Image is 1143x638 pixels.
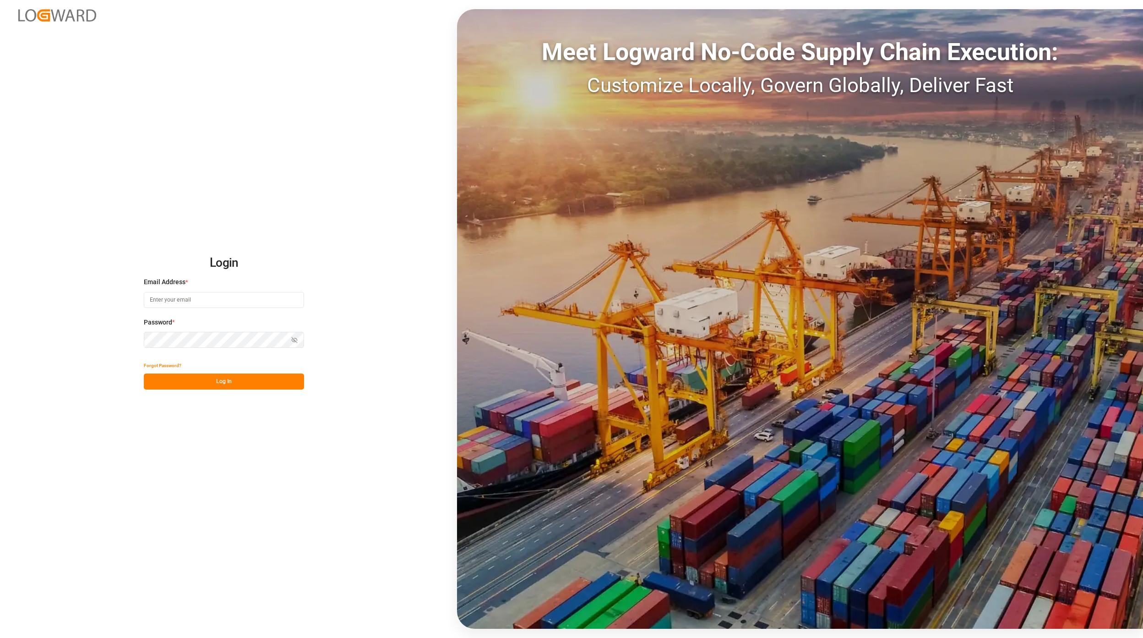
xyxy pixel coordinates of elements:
[144,318,172,327] span: Password
[144,374,304,390] button: Log In
[144,248,304,278] h2: Login
[457,70,1143,100] div: Customize Locally, Govern Globally, Deliver Fast
[18,9,96,22] img: Logward_new_orange.png
[144,277,185,287] span: Email Address
[144,292,304,308] input: Enter your email
[457,34,1143,70] div: Meet Logward No-Code Supply Chain Execution:
[144,357,181,374] button: Forgot Password?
